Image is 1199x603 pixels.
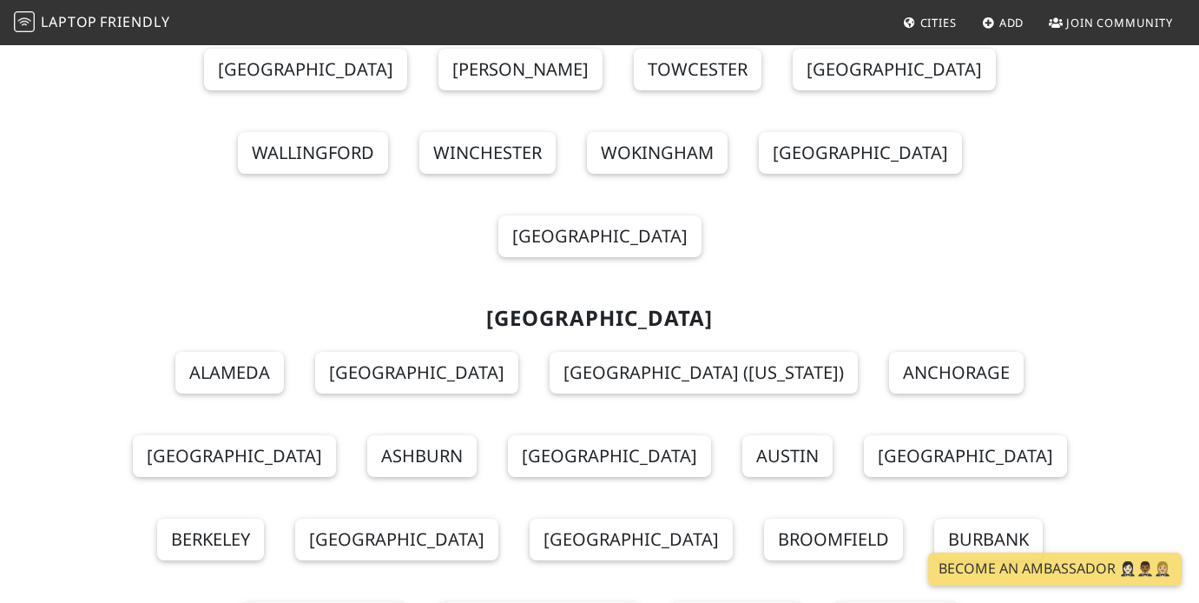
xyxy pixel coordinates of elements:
[759,132,962,174] a: [GEOGRAPHIC_DATA]
[550,352,858,394] a: [GEOGRAPHIC_DATA] ([US_STATE])
[920,15,957,30] span: Cities
[175,352,284,394] a: Alameda
[14,11,35,32] img: LaptopFriendly
[508,435,711,477] a: [GEOGRAPHIC_DATA]
[742,435,833,477] a: Austin
[896,7,964,38] a: Cities
[367,435,477,477] a: Ashburn
[1066,15,1173,30] span: Join Community
[41,12,97,31] span: Laptop
[764,519,903,560] a: Broomfield
[100,12,169,31] span: Friendly
[999,15,1024,30] span: Add
[157,519,264,560] a: Berkeley
[438,49,603,90] a: [PERSON_NAME]
[889,352,1024,394] a: Anchorage
[498,215,702,257] a: [GEOGRAPHIC_DATA]
[204,49,407,90] a: [GEOGRAPHIC_DATA]
[530,519,733,560] a: [GEOGRAPHIC_DATA]
[14,8,170,38] a: LaptopFriendly LaptopFriendly
[115,306,1084,331] h2: [GEOGRAPHIC_DATA]
[587,132,728,174] a: Wokingham
[1042,7,1180,38] a: Join Community
[315,352,518,394] a: [GEOGRAPHIC_DATA]
[419,132,556,174] a: Winchester
[864,435,1067,477] a: [GEOGRAPHIC_DATA]
[133,435,336,477] a: [GEOGRAPHIC_DATA]
[238,132,388,174] a: Wallingford
[975,7,1031,38] a: Add
[793,49,996,90] a: [GEOGRAPHIC_DATA]
[295,519,498,560] a: [GEOGRAPHIC_DATA]
[634,49,761,90] a: Towcester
